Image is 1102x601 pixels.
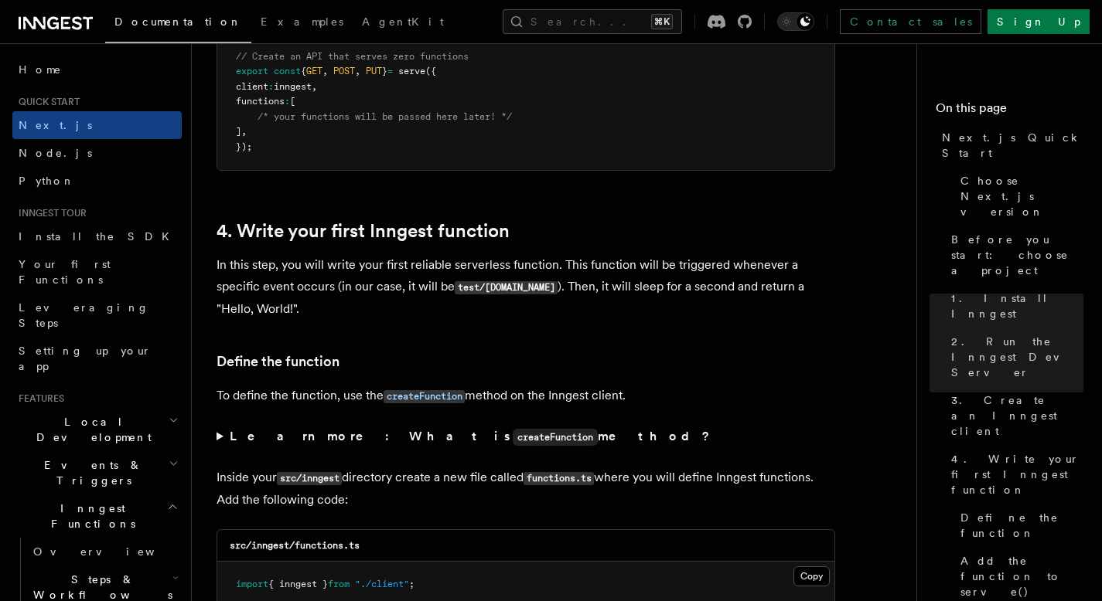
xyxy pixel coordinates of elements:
span: Leveraging Steps [19,301,149,329]
span: ] [236,126,241,137]
span: Documentation [114,15,242,28]
span: Events & Triggers [12,457,169,488]
code: test/[DOMAIN_NAME] [455,281,558,294]
span: Setting up your app [19,345,152,372]
span: /* your functions will be passed here later! */ [258,111,512,122]
span: AgentKit [362,15,444,28]
span: Install the SDK [19,230,179,243]
a: Leveraging Steps [12,294,182,337]
a: Next.js Quick Start [936,124,1083,167]
p: To define the function, use the method on the Inngest client. [217,385,835,407]
span: , [241,126,247,137]
span: { inngest } [268,579,328,589]
a: 4. Write your first Inngest function [945,445,1083,504]
a: 4. Write your first Inngest function [217,220,510,242]
code: functions.ts [524,472,594,485]
span: [ [290,96,295,107]
span: "./client" [355,579,409,589]
span: inngest [274,81,312,92]
button: Toggle dark mode [777,12,814,31]
button: Inngest Functions [12,494,182,538]
span: const [274,66,301,76]
span: functions [236,96,285,107]
a: Sign Up [988,9,1090,34]
a: 3. Create an Inngest client [945,386,1083,445]
span: Inngest tour [12,207,87,219]
span: Inngest Functions [12,501,167,531]
span: import [236,579,268,589]
button: Copy [793,566,830,586]
a: Python [12,167,182,195]
a: Node.js [12,139,182,167]
a: Your first Functions [12,250,182,294]
span: , [312,81,317,92]
span: 1. Install Inngest [951,290,1083,321]
span: Define the function [960,510,1083,541]
a: Contact sales [840,9,981,34]
code: createFunction [513,429,598,446]
a: Setting up your app [12,337,182,380]
summary: Learn more: What iscreateFunctionmethod? [217,426,835,448]
span: Next.js [19,119,92,131]
span: serve [398,66,425,76]
strong: Learn more: What is method? [230,429,713,443]
span: }); [236,141,252,152]
span: Next.js Quick Start [942,130,1083,161]
h4: On this page [936,99,1083,124]
a: Home [12,56,182,83]
span: Python [19,175,75,187]
a: createFunction [384,388,465,402]
code: createFunction [384,390,465,403]
span: { [301,66,306,76]
span: ; [409,579,415,589]
span: Examples [261,15,343,28]
span: Overview [33,545,193,558]
span: POST [333,66,355,76]
span: , [322,66,328,76]
span: Choose Next.js version [960,173,1083,219]
p: Inside your directory create a new file called where you will define Inngest functions. Add the f... [217,467,835,511]
a: Examples [251,5,353,42]
span: Local Development [12,414,169,445]
a: Define the function [217,351,339,372]
span: client [236,81,268,92]
kbd: ⌘K [651,14,673,29]
span: 2. Run the Inngest Dev Server [951,334,1083,380]
a: AgentKit [353,5,453,42]
span: Quick start [12,96,80,108]
span: export [236,66,268,76]
span: GET [306,66,322,76]
span: 3. Create an Inngest client [951,392,1083,439]
a: 2. Run the Inngest Dev Server [945,328,1083,386]
code: src/inngest [277,472,342,485]
span: from [328,579,350,589]
span: , [355,66,360,76]
span: Home [19,62,62,77]
span: Add the function to serve() [960,553,1083,599]
a: 1. Install Inngest [945,284,1083,328]
code: src/inngest/functions.ts [230,540,360,551]
span: Before you start: choose a project [951,232,1083,278]
span: PUT [366,66,382,76]
span: Features [12,392,64,405]
button: Local Development [12,408,182,451]
a: Choose Next.js version [954,167,1083,226]
a: Next.js [12,111,182,139]
button: Events & Triggers [12,451,182,494]
span: : [268,81,274,92]
span: Node.js [19,147,92,159]
button: Search...⌘K [503,9,682,34]
span: // Create an API that serves zero functions [236,51,469,62]
span: = [387,66,393,76]
a: Before you start: choose a project [945,226,1083,284]
span: ({ [425,66,436,76]
span: } [382,66,387,76]
a: Documentation [105,5,251,43]
p: In this step, you will write your first reliable serverless function. This function will be trigg... [217,254,835,320]
a: Define the function [954,504,1083,547]
a: Overview [27,538,182,565]
a: Install the SDK [12,222,182,250]
span: Your first Functions [19,258,111,286]
span: 4. Write your first Inngest function [951,451,1083,497]
span: : [285,96,290,107]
